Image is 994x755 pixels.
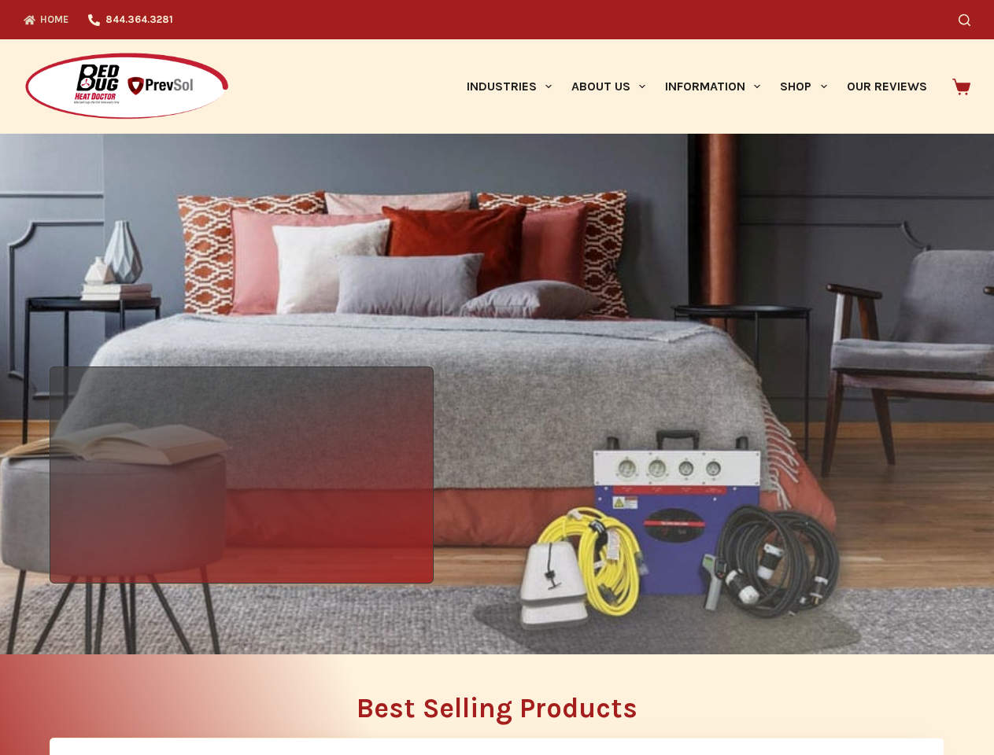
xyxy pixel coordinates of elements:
[837,39,937,134] a: Our Reviews
[456,39,937,134] nav: Primary
[561,39,655,134] a: About Us
[770,39,837,134] a: Shop
[959,14,970,26] button: Search
[24,52,230,122] img: Prevsol/Bed Bug Heat Doctor
[656,39,770,134] a: Information
[50,694,944,722] h2: Best Selling Products
[456,39,561,134] a: Industries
